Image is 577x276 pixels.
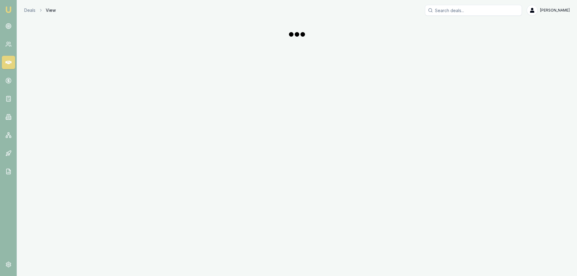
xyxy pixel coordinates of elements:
[540,8,570,13] span: [PERSON_NAME]
[425,5,522,16] input: Search deals
[24,7,56,13] nav: breadcrumb
[5,6,12,13] img: emu-icon-u.png
[24,7,35,13] a: Deals
[46,7,56,13] span: View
